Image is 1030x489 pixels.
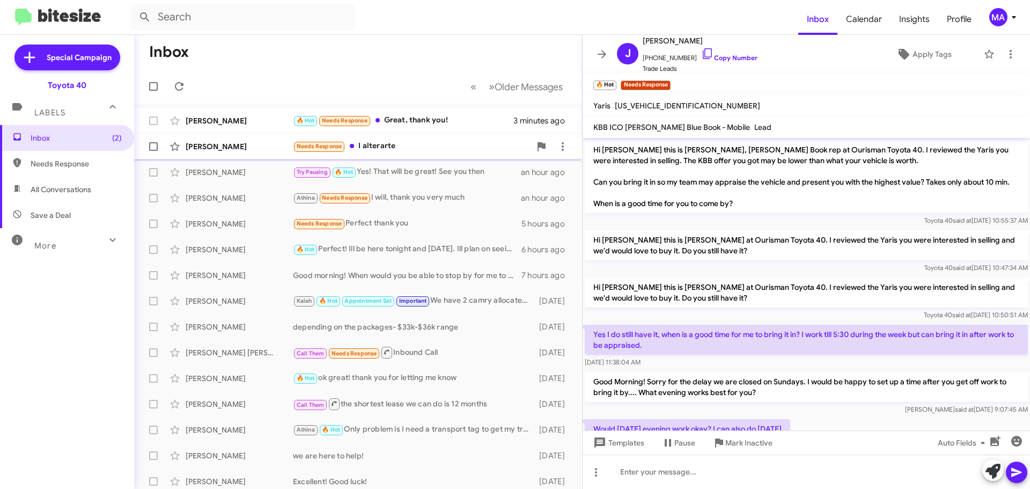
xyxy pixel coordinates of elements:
[31,210,71,221] span: Save a Deal
[585,372,1028,402] p: Good Morning! Sorry for the delay we are closed on Sundays. I would be happy to set up a time aft...
[534,425,573,435] div: [DATE]
[293,372,534,384] div: ok great! thank you for letting me know
[643,34,757,47] span: [PERSON_NAME]
[293,114,513,127] div: Great, thank you!
[585,278,1028,308] p: Hi [PERSON_NAME] this is [PERSON_NAME] at Ourisman Toyota 40. I reviewed the Yaris you were inter...
[186,476,293,487] div: [PERSON_NAME]
[989,8,1007,26] div: MA
[186,399,293,410] div: [PERSON_NAME]
[293,192,521,204] div: I will, thank you very much
[297,194,315,201] span: Athina
[837,4,891,35] span: Calendar
[953,216,972,224] span: said at
[489,80,495,93] span: »
[297,297,312,304] span: Kalah
[186,425,293,435] div: [PERSON_NAME]
[534,399,573,410] div: [DATE]
[938,4,980,35] a: Profile
[31,158,122,169] span: Needs Response
[186,347,293,358] div: [PERSON_NAME] [PERSON_NAME]
[14,45,120,70] a: Special Campaign
[293,217,521,230] div: Perfect thank you
[674,433,695,452] span: Pause
[924,216,1028,224] span: Toyota 40 [DATE] 10:55:37 AM
[704,433,781,452] button: Mark Inactive
[583,433,653,452] button: Templates
[186,296,293,306] div: [PERSON_NAME]
[293,450,534,461] div: we are here to help!
[952,311,971,319] span: said at
[186,450,293,461] div: [PERSON_NAME]
[112,133,122,143] span: (2)
[293,397,534,411] div: the shortest lease we can do is 12 months
[293,270,521,281] div: Good morning! When would you be able to stop by for me to give you the offer on your vehicle?
[621,81,670,90] small: Needs Response
[521,270,573,281] div: 7 hours ago
[585,230,1028,260] p: Hi [PERSON_NAME] this is [PERSON_NAME] at Ourisman Toyota 40. I reviewed the Yaris you were inter...
[924,264,1028,272] span: Toyota 40 [DATE] 10:47:34 AM
[297,375,315,382] span: 🔥 Hot
[186,322,293,332] div: [PERSON_NAME]
[319,297,337,304] span: 🔥 Hot
[653,433,704,452] button: Pause
[701,54,757,62] a: Copy Number
[924,311,1028,319] span: Toyota 40 [DATE] 10:50:51 AM
[297,117,315,124] span: 🔥 Hot
[521,167,573,178] div: an hour ago
[297,426,315,433] span: Athina
[130,4,355,30] input: Search
[399,297,427,304] span: Important
[186,244,293,255] div: [PERSON_NAME]
[585,419,790,439] p: Would [DATE] evening work okay? I can also do [DATE]
[47,52,112,63] span: Special Campaign
[297,246,315,253] span: 🔥 Hot
[938,433,989,452] span: Auto Fields
[534,476,573,487] div: [DATE]
[534,296,573,306] div: [DATE]
[464,76,483,98] button: Previous
[293,346,534,359] div: Inbound Call
[48,80,86,91] div: Toyota 40
[186,167,293,178] div: [PERSON_NAME]
[297,402,325,408] span: Call Them
[482,76,569,98] button: Next
[643,47,757,63] span: [PHONE_NUMBER]
[293,140,531,152] div: I alterarte
[534,322,573,332] div: [DATE]
[869,45,979,64] button: Apply Tags
[593,101,610,111] span: Yaris
[534,347,573,358] div: [DATE]
[513,115,573,126] div: 3 minutes ago
[293,295,534,307] div: We have 2 camry allocated as well as a corolla hybrid allocated. All have black interior.
[344,297,392,304] span: Appointment Set
[186,141,293,152] div: [PERSON_NAME]
[798,4,837,35] a: Inbox
[186,270,293,281] div: [PERSON_NAME]
[293,322,534,332] div: depending on the packages- $33k-$36k range
[725,433,772,452] span: Mark Inactive
[754,122,771,132] span: Lead
[913,45,952,64] span: Apply Tags
[534,373,573,384] div: [DATE]
[297,220,342,227] span: Needs Response
[34,241,56,251] span: More
[593,122,750,132] span: KBB ICO [PERSON_NAME] Blue Book - Mobile
[332,350,377,357] span: Needs Response
[322,194,367,201] span: Needs Response
[980,8,1018,26] button: MA
[593,81,616,90] small: 🔥 Hot
[891,4,938,35] a: Insights
[31,184,91,195] span: All Conversations
[322,117,367,124] span: Needs Response
[929,433,998,452] button: Auto Fields
[186,218,293,229] div: [PERSON_NAME]
[186,115,293,126] div: [PERSON_NAME]
[643,63,757,74] span: Trade Leads
[521,193,573,203] div: an hour ago
[953,264,972,272] span: said at
[521,244,573,255] div: 6 hours ago
[297,350,325,357] span: Call Them
[495,81,563,93] span: Older Messages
